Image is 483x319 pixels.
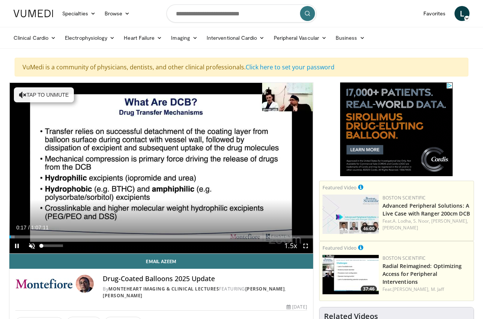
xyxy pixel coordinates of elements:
[9,254,313,269] a: Email Azeem
[24,238,39,253] button: Unmute
[454,6,469,21] a: L
[382,202,470,217] a: Advanced Peripheral Solutions: A Live Case with Ranger 200cm DCB
[431,286,444,292] a: M. Jaff
[9,30,60,45] a: Clinical Cardio
[419,6,450,21] a: Favorites
[382,195,426,201] a: Boston Scientific
[9,238,24,253] button: Pause
[9,83,313,254] video-js: Video Player
[246,63,334,71] a: Click here to set your password
[322,244,357,251] small: Featured Video
[202,30,269,45] a: Interventional Cardio
[382,225,418,231] a: [PERSON_NAME]
[322,184,357,191] small: Featured Video
[361,225,377,232] span: 46:00
[413,218,430,224] a: S. Noor,
[322,255,379,294] img: c038ed19-16d5-403f-b698-1d621e3d3fd1.150x105_q85_crop-smart_upscale.jpg
[431,218,468,224] a: [PERSON_NAME],
[286,304,307,310] div: [DATE]
[382,286,471,293] div: Feat.
[76,275,94,293] img: Avatar
[269,30,331,45] a: Peripheral Vascular
[331,30,369,45] a: Business
[108,286,219,292] a: MonteHeart Imaging & Clinical Lectures
[28,225,30,231] span: /
[166,30,202,45] a: Imaging
[103,292,142,299] a: [PERSON_NAME]
[9,235,313,238] div: Progress Bar
[16,225,26,231] span: 0:17
[322,255,379,294] a: 37:46
[15,275,73,293] img: MonteHeart Imaging & Clinical Lectures
[103,275,307,283] h4: Drug-Coated Balloons 2025 Update
[166,4,316,22] input: Search topics, interventions
[58,6,100,21] a: Specialties
[245,286,285,292] a: [PERSON_NAME]
[283,238,298,253] button: Playback Rate
[41,244,63,247] div: Volume Level
[340,82,453,176] iframe: Advertisement
[382,218,471,231] div: Feat.
[60,30,119,45] a: Electrophysiology
[393,286,429,292] a: [PERSON_NAME],
[382,262,462,285] a: Radial Reimagined: Optimizing Access for Peripheral Interventions
[382,255,426,261] a: Boston Scientific
[13,10,53,17] img: VuMedi Logo
[31,225,49,231] span: 1:07:11
[298,238,313,253] button: Fullscreen
[361,286,377,292] span: 37:46
[322,195,379,234] a: 46:00
[14,87,74,102] button: Tap to unmute
[322,195,379,234] img: af9da20d-90cf-472d-9687-4c089bf26c94.150x105_q85_crop-smart_upscale.jpg
[15,58,468,76] div: VuMedi is a community of physicians, dentists, and other clinical professionals.
[393,218,412,224] a: A. Lodha,
[119,30,166,45] a: Heart Failure
[100,6,135,21] a: Browse
[103,286,307,299] div: By FEATURING ,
